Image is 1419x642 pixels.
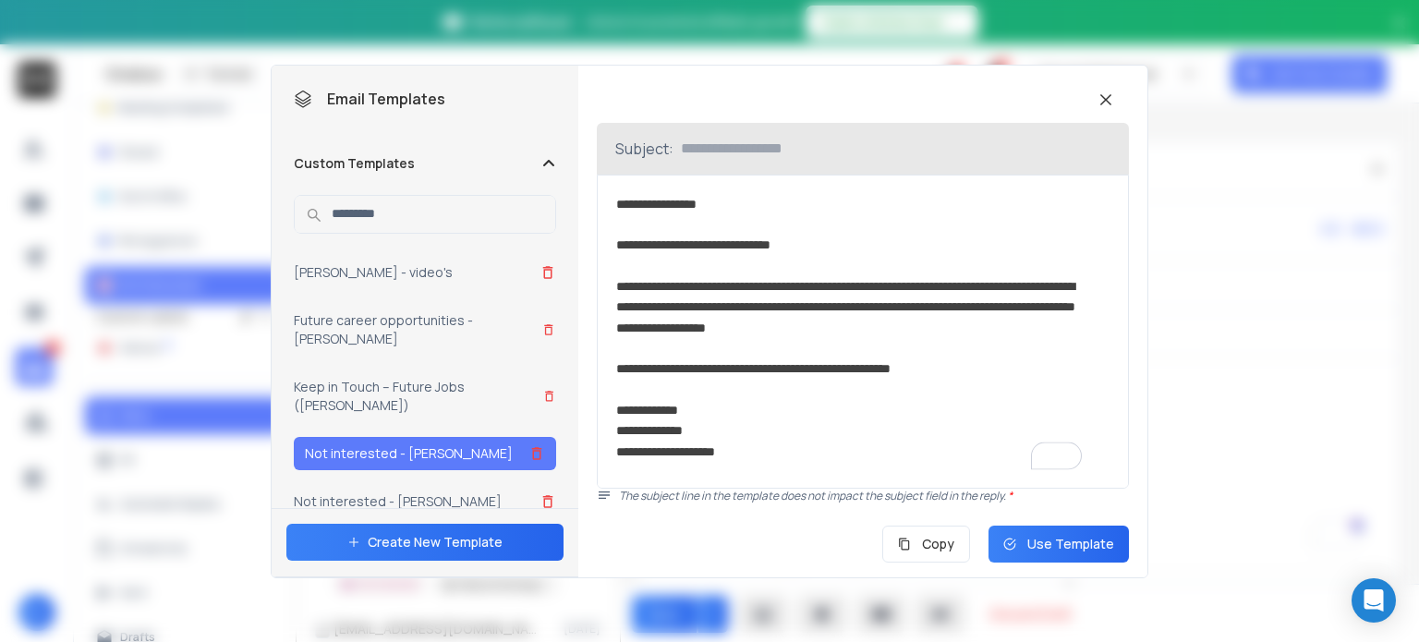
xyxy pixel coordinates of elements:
button: Use Template [988,526,1129,563]
span: reply. [979,488,1013,503]
p: The subject line in the template does not impact the subject field in the [619,489,1129,503]
div: Open Intercom Messenger [1352,578,1396,623]
button: Copy [882,526,970,563]
p: Subject: [615,138,673,160]
div: To enrich screen reader interactions, please activate Accessibility in Grammarly extension settings [598,176,1128,489]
